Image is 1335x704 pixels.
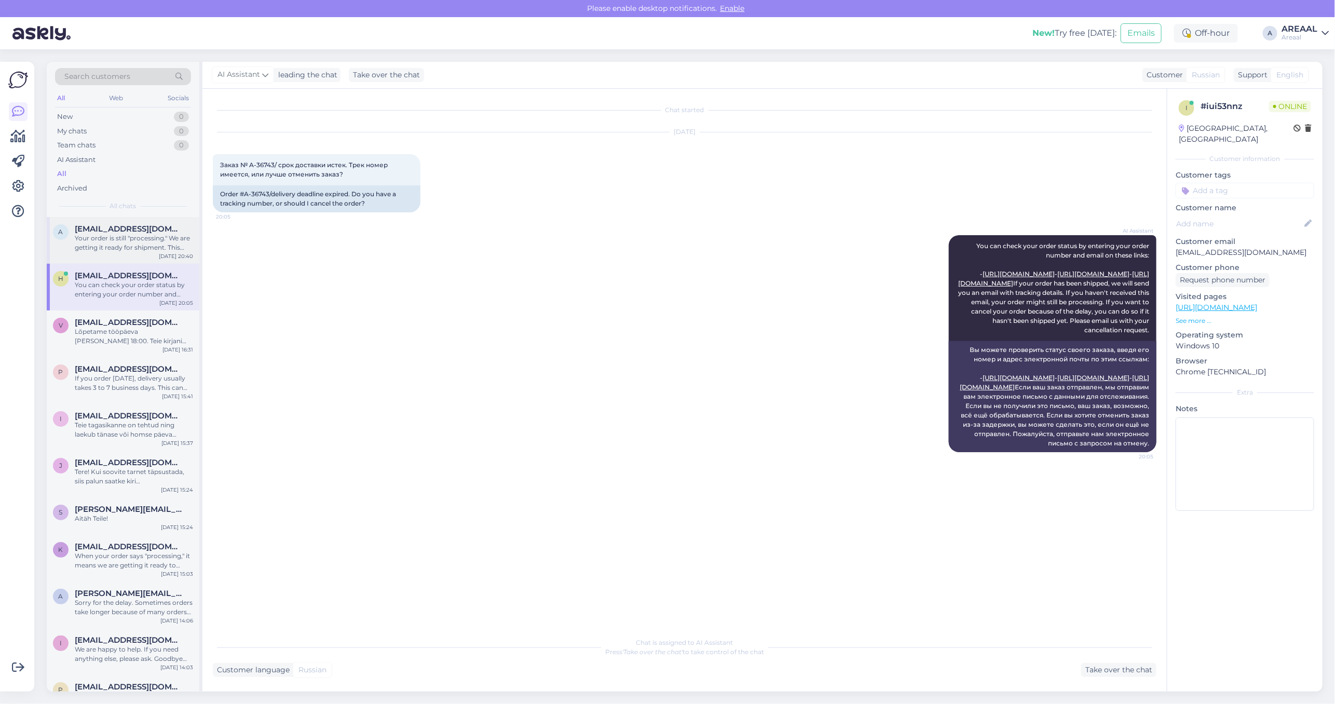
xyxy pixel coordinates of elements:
div: 0 [174,140,189,151]
span: a [59,228,63,236]
div: AREAAL [1282,25,1317,33]
div: 0 [174,126,189,137]
b: New! [1032,28,1055,38]
span: kirsimaamartin@outlook.com [75,542,183,551]
span: p [59,368,63,376]
div: Order #A-36743/delivery deadline expired. Do you have a tracking number, or should I cancel the o... [213,185,420,212]
img: Askly Logo [8,70,28,90]
div: When your order says "processing," it means we are getting it ready to send. This includes pickin... [75,551,193,570]
div: You can check your order status by entering your order number and email on these links: - [URL][D... [75,280,193,299]
a: AREAALAreaal [1282,25,1329,42]
i: 'Take over the chat' [622,648,683,656]
div: Teie tagasikanne on tehtud ning laekub tänase või homse päeva jooksul. [75,421,193,439]
input: Add a tag [1176,183,1314,198]
div: leading the chat [274,70,337,80]
a: [URL][DOMAIN_NAME] [1057,374,1129,382]
span: i [1186,104,1188,112]
span: Russian [298,665,326,675]
span: You can check your order status by entering your order number and email on these links: - - - If ... [958,242,1151,334]
span: i [60,639,62,647]
span: Search customers [64,71,130,82]
div: Off-hour [1174,24,1238,43]
div: Lõpetame tööpäeva [PERSON_NAME] 18:00. Teie kirjani jõutakse tänase päeva jooksul. [75,327,193,346]
div: [GEOGRAPHIC_DATA], [GEOGRAPHIC_DATA] [1179,123,1293,145]
span: hoy2006@gmail.com [75,271,183,280]
span: ivars.cibulis@gmail.com [75,411,183,421]
a: [URL][DOMAIN_NAME] [1176,303,1257,312]
div: [DATE] 14:06 [160,617,193,625]
span: j [59,462,62,469]
div: If you order [DATE], delivery usually takes 3 to 7 business days. This can change depending on pr... [75,374,193,392]
p: Customer email [1176,236,1314,247]
div: Sorry for the delay. Sometimes orders take longer because of many orders or supply problems. We a... [75,598,193,617]
a: [URL][DOMAIN_NAME] [983,374,1055,382]
div: # iui53nnz [1201,100,1269,113]
span: vitaly.farafonov@gmail.com [75,318,183,327]
a: [URL][DOMAIN_NAME] [1057,270,1129,278]
div: Archived [57,183,87,194]
p: Visited pages [1176,291,1314,302]
div: [DATE] 15:24 [161,486,193,494]
div: A [1263,26,1277,40]
div: [DATE] 15:24 [161,523,193,531]
div: Your order is still "processing." We are getting it ready for shipment. This means picking, packi... [75,234,193,252]
p: Operating system [1176,330,1314,341]
div: Try free [DATE]: [1032,27,1116,39]
div: New [57,112,73,122]
span: s [59,508,63,516]
div: AI Assistant [57,155,96,165]
div: Customer language [213,665,290,675]
span: k [59,546,63,553]
button: Emails [1121,23,1162,43]
span: v [59,321,63,329]
span: h [58,275,63,282]
div: Request phone number [1176,273,1270,287]
span: Online [1269,101,1311,112]
span: AI Assistant [217,69,260,80]
div: Web [107,91,126,105]
div: Extra [1176,388,1314,397]
div: [DATE] 15:37 [161,439,193,447]
span: pedak.maret@gmail.com [75,682,183,692]
div: Customer information [1176,154,1314,164]
span: jarveltjessica@gmail.com [75,458,183,467]
div: [DATE] 15:41 [162,392,193,400]
span: Enable [717,4,748,13]
div: All [57,169,66,179]
a: [URL][DOMAIN_NAME] [983,270,1055,278]
span: 20:05 [1114,453,1153,461]
span: 20:05 [216,213,255,221]
p: See more ... [1176,316,1314,326]
span: sirkel@hotmail.com [75,505,183,514]
span: Заказ № A-36743/ срок доставки истек. Трек номер имеется, или лучше отменить заказ? [220,161,389,178]
p: Customer tags [1176,170,1314,181]
span: p [59,686,63,694]
div: We are happy to help. If you need anything else, please ask. Goodbye and have a great day! [75,645,193,664]
p: Windows 10 [1176,341,1314,351]
div: Take over the chat [1081,663,1156,677]
div: Socials [166,91,191,105]
div: Customer [1142,70,1183,80]
span: Press to take control of the chat [605,648,764,656]
div: All [55,91,67,105]
div: [DATE] 20:05 [159,299,193,307]
span: annettripats36@gmail.com [75,224,183,234]
div: Take over the chat [349,68,424,82]
div: Areaal [1282,33,1317,42]
div: Tere! Kui soovite tarnet täpsustada, siis palun saatke kiri [EMAIL_ADDRESS][DOMAIN_NAME] [75,467,193,486]
p: Customer name [1176,202,1314,213]
div: [DATE] [213,127,1156,137]
p: Customer phone [1176,262,1314,273]
span: info@katusemehed.ee [75,635,183,645]
span: Chat is assigned to AI Assistant [636,639,733,646]
div: My chats [57,126,87,137]
div: [DATE] 20:40 [159,252,193,260]
div: Aitäh Teile! [75,514,193,523]
span: Russian [1192,70,1220,80]
div: [DATE] 15:03 [161,570,193,578]
p: Chrome [TECHNICAL_ID] [1176,367,1314,377]
span: Aleksei_dm@mail.ru [75,589,183,598]
span: A [59,592,63,600]
div: [DATE] 16:31 [162,346,193,354]
span: i [60,415,62,423]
